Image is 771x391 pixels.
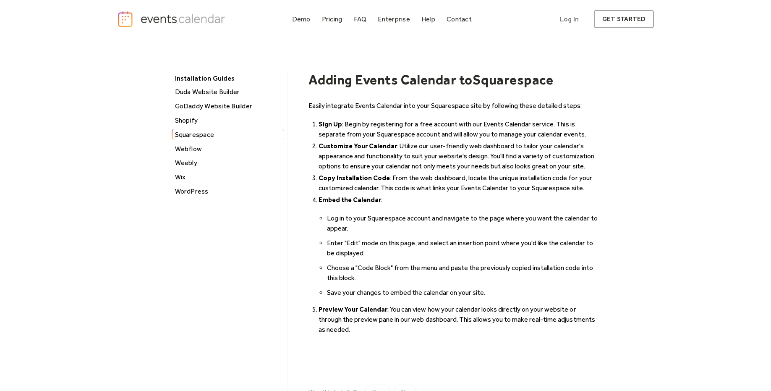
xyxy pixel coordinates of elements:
strong: Preview Your Calendar [319,305,387,313]
div: FAQ [354,17,367,21]
strong: Embed the Calendar [319,196,381,204]
a: home [117,10,228,28]
li: : You can view how your calendar looks directly on your website or through the preview pane in ou... [319,304,601,335]
a: Contact [443,13,475,25]
a: Pricing [319,13,346,25]
div: Squarespace [172,129,284,140]
strong: Copy Installation Code [319,174,390,182]
li: : Begin by registering for a free account with our Events Calendar service. This is separate from... [319,119,601,139]
div: Weebly [172,157,284,168]
strong: Sign Up [319,120,342,128]
div: GoDaddy Website Builder [172,101,284,112]
li: Enter "Edit" mode on this page, and select an insertion point where you'd like the calendar to be... [327,238,601,258]
a: FAQ [350,13,370,25]
div: Duda Website Builder [172,87,284,97]
a: Squarespace [172,129,284,140]
a: GoDaddy Website Builder [172,101,284,112]
li: : From the web dashboard, locate the unique installation code for your customized calendar. This ... [319,173,601,193]
a: Log In [551,10,587,28]
li: Save your changes to embed the calendar on your site. [327,288,601,298]
a: Help [418,13,439,25]
p: ‍ [308,341,601,352]
div: Webflow [172,144,284,155]
a: WordPress [172,186,284,197]
div: Help [421,17,435,21]
li: Log in to your Squarespace account and navigate to the page where you want the calendar to appear. [327,213,601,234]
h1: Squarespace [473,72,553,88]
div: Demo [292,17,311,21]
div: Shopify [172,115,284,126]
a: Duda Website Builder [172,87,284,97]
a: Enterprise [374,13,413,25]
div: WordPress [172,186,284,197]
div: Enterprise [378,17,410,21]
div: Wix [172,172,284,183]
li: : Utilize our user-friendly web dashboard to tailor your calendar's appearance and functionality ... [319,141,601,171]
p: Easily integrate Events Calendar into your Squarespace site by following these detailed steps: [308,101,601,111]
a: Weebly [172,157,284,168]
a: Shopify [172,115,284,126]
a: get started [594,10,654,28]
a: Webflow [172,144,284,155]
div: Contact [447,17,472,21]
div: Installation Guides [171,72,283,85]
div: Pricing [322,17,342,21]
li: Choose a "Code Block" from the menu and paste the previously copied installation code into this b... [327,263,601,283]
a: Wix [172,172,284,183]
strong: Customize Your Calendar [319,142,397,150]
li: : [319,195,601,298]
a: Demo [289,13,314,25]
h1: Adding Events Calendar to [308,72,473,88]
